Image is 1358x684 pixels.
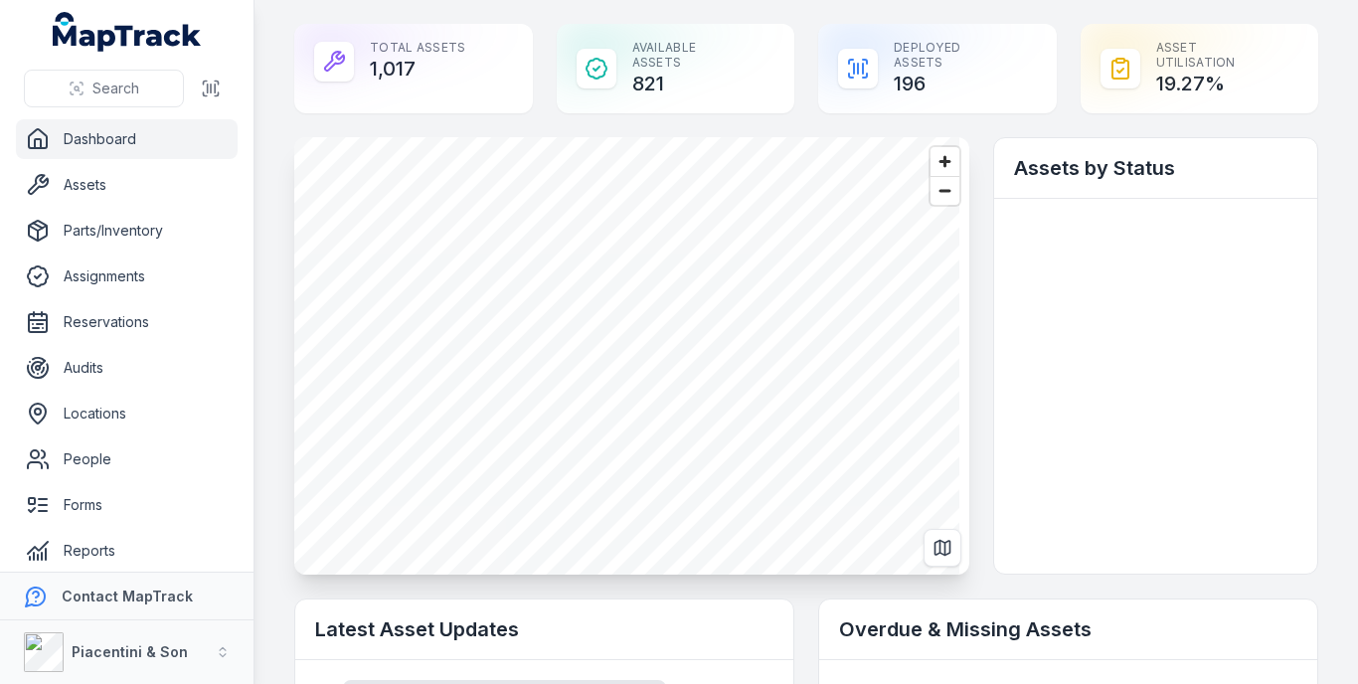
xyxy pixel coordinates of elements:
[924,529,961,567] button: Switch to Map View
[931,147,959,176] button: Zoom in
[16,256,238,296] a: Assignments
[16,531,238,571] a: Reports
[72,643,188,660] strong: Piacentini & Son
[315,615,773,643] h2: Latest Asset Updates
[16,119,238,159] a: Dashboard
[931,176,959,205] button: Zoom out
[16,485,238,525] a: Forms
[16,211,238,251] a: Parts/Inventory
[24,70,184,107] button: Search
[839,615,1297,643] h2: Overdue & Missing Assets
[294,137,959,575] canvas: Map
[16,439,238,479] a: People
[16,302,238,342] a: Reservations
[16,165,238,205] a: Assets
[1014,154,1297,182] h2: Assets by Status
[16,348,238,388] a: Audits
[92,79,139,98] span: Search
[62,588,193,604] strong: Contact MapTrack
[16,394,238,433] a: Locations
[53,12,202,52] a: MapTrack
